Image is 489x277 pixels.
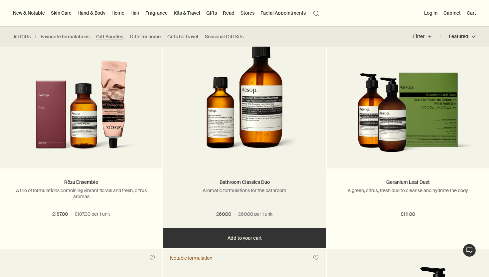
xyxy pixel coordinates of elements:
[12,9,46,17] button: New & Notable
[129,9,141,17] a: Hair
[238,210,273,218] span: £60.00 per 1 unit
[205,9,218,17] a: Gifts
[146,252,158,264] button: Save to cabinet
[71,210,72,218] span: /
[96,34,123,40] a: Gift Bundles
[110,9,126,17] a: Home
[337,72,479,158] img: Geranium Leaf Duet in outer carton
[41,34,89,40] a: Favourite formulations
[337,187,479,193] p: A green, citrus, fresh duo to cleanse and hydrate the body
[172,9,202,17] a: Kits & Travel
[440,29,476,45] button: Featured
[327,35,489,168] a: Geranium Leaf Duet in outer carton
[413,29,440,45] button: Filter
[310,252,322,264] button: Save to cabinet
[465,9,477,17] button: Cart
[13,34,31,40] a: All Gifts
[163,35,326,168] a: Resurrection Aromatique Hand Wash and Post-Poo Drops
[52,210,68,218] span: £187.00
[310,7,322,19] button: Open search
[386,179,430,185] a: Geranium Leaf Duet
[170,255,212,261] div: Notable formulation
[216,210,231,218] span: £60.00
[401,210,415,218] span: £111.00
[222,9,236,17] a: Read
[27,35,135,158] img: Rozu Ensemble
[234,210,236,218] span: /
[220,179,270,185] a: Bathroom Classics Duo
[50,9,73,17] a: Skin Care
[167,34,198,40] a: Gifts for travel
[442,9,462,17] a: Cabinet
[10,187,152,199] p: A trio of formulations combining vibrant florals and fresh, citrus aromas
[463,244,476,257] button: Live Assistance
[130,34,161,40] a: Gifts for home
[423,9,439,17] button: Log in
[259,9,307,17] a: Facial Appointments
[64,179,98,185] a: Rōzu Ensemble
[173,187,316,193] p: Aromatic formulations for the bathroom
[163,228,326,248] button: Add to your cart - £60.00
[76,9,107,17] a: Hand & Body
[75,210,110,218] span: £187.00 per 1 unit
[190,35,299,158] img: Resurrection Aromatique Hand Wash and Post-Poo Drops
[205,34,244,40] a: Seasonal Gift Kits
[239,9,256,17] button: Stores
[144,9,169,17] a: Fragrance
